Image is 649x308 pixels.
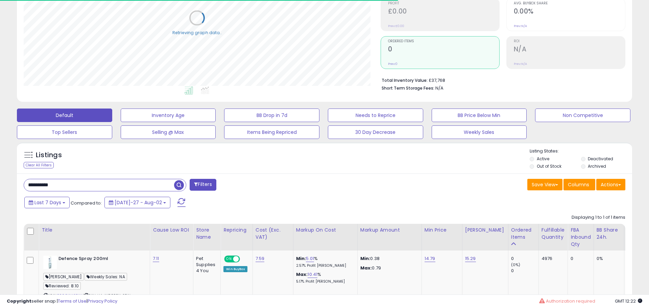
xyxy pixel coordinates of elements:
[615,298,642,304] span: 2025-08-10 12:22 GMT
[511,227,536,241] div: Ordered Items
[7,298,117,305] div: seller snap | |
[432,109,527,122] button: BB Price Below Min
[542,227,565,241] div: Fulfillable Quantity
[563,179,595,190] button: Columns
[153,255,159,262] a: 7.11
[432,125,527,139] button: Weekly Sales
[58,298,87,304] a: Terms of Use
[224,109,319,122] button: BB Drop in 7d
[588,156,613,162] label: Deactivated
[382,77,428,83] b: Total Inventory Value:
[296,271,308,278] b: Max:
[514,45,625,54] h2: N/A
[514,62,527,66] small: Prev: N/A
[58,256,141,264] b: Defence Spray 200ml
[511,262,521,267] small: (0%)
[43,282,81,290] span: Reviewed: 8.10
[511,256,538,262] div: 0
[388,7,499,17] h2: £0.00
[71,200,102,206] span: Compared to:
[43,273,84,281] span: [PERSON_NAME]
[85,273,127,281] span: Weekly Sales: NA
[596,179,625,190] button: Actions
[588,163,606,169] label: Archived
[24,197,70,208] button: Last 7 Days
[388,62,398,66] small: Prev: 0
[88,298,117,304] a: Privacy Policy
[190,179,216,191] button: Filters
[527,179,562,190] button: Save View
[306,255,314,262] a: 5.01
[465,255,476,262] a: 15.29
[293,224,357,251] th: The percentage added to the cost of goods (COGS) that forms the calculator for Min & Max prices.
[196,227,218,241] div: Store Name
[360,265,416,271] p: 0.79
[296,255,306,262] b: Min:
[296,279,352,284] p: 5.17% Profit [PERSON_NAME]
[514,2,625,5] span: Avg. Buybox Share
[572,214,625,221] div: Displaying 1 to 1 of 1 items
[225,256,233,262] span: ON
[542,256,562,262] div: 4976
[42,227,147,234] div: Title
[511,268,538,274] div: 0
[296,271,352,284] div: %
[115,199,162,206] span: [DATE]-27 - Aug-02
[514,7,625,17] h2: 0.00%
[121,125,216,139] button: Selling @ Max
[571,227,591,248] div: FBA inbound Qty
[514,24,527,28] small: Prev: N/A
[465,227,505,234] div: [PERSON_NAME]
[17,125,112,139] button: Top Sellers
[121,109,216,122] button: Inventory Age
[360,255,370,262] strong: Min:
[196,256,215,274] div: Pet Supplies 4 You
[239,256,250,262] span: OFF
[388,24,404,28] small: Prev: £0.00
[7,298,31,304] strong: Copyright
[296,263,352,268] p: 2.57% Profit [PERSON_NAME]
[597,256,619,262] div: 0%
[43,256,57,269] img: 31otG-FxANL._SL40_.jpg
[328,125,423,139] button: 30 Day Decrease
[425,255,435,262] a: 14.79
[382,76,620,84] li: £37,768
[83,293,131,298] span: | SKU: U4-INDOREX-2PW
[537,156,549,162] label: Active
[224,125,319,139] button: Items Being Repriced
[360,227,419,234] div: Markup Amount
[104,197,170,208] button: [DATE]-27 - Aug-02
[537,163,561,169] label: Out of Stock
[388,45,499,54] h2: 0
[308,271,317,278] a: 10.41
[530,148,632,155] p: Listing States:
[223,266,247,272] div: Win BuyBox
[256,255,265,262] a: 7.59
[57,293,82,299] a: B00GKHI2PW
[571,256,588,262] div: 0
[388,2,499,5] span: Profit
[568,181,589,188] span: Columns
[34,199,61,206] span: Last 7 Days
[17,109,112,122] button: Default
[597,227,621,241] div: BB Share 24h.
[514,40,625,43] span: ROI
[150,224,193,251] th: CSV column name: cust_attr_5_Cause Low ROI
[360,265,372,271] strong: Max:
[296,256,352,268] div: %
[36,150,62,160] h5: Listings
[535,109,630,122] button: Non Competitive
[256,227,290,241] div: Cost (Exc. VAT)
[296,227,355,234] div: Markup on Cost
[153,227,190,234] div: Cause Low ROI
[328,109,423,122] button: Needs to Reprice
[425,227,459,234] div: Min Price
[388,40,499,43] span: Ordered Items
[24,162,54,168] div: Clear All Filters
[382,85,434,91] b: Short Term Storage Fees:
[223,227,250,234] div: Repricing
[435,85,443,91] span: N/A
[360,256,416,262] p: 0.38
[172,29,222,35] div: Retrieving graph data..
